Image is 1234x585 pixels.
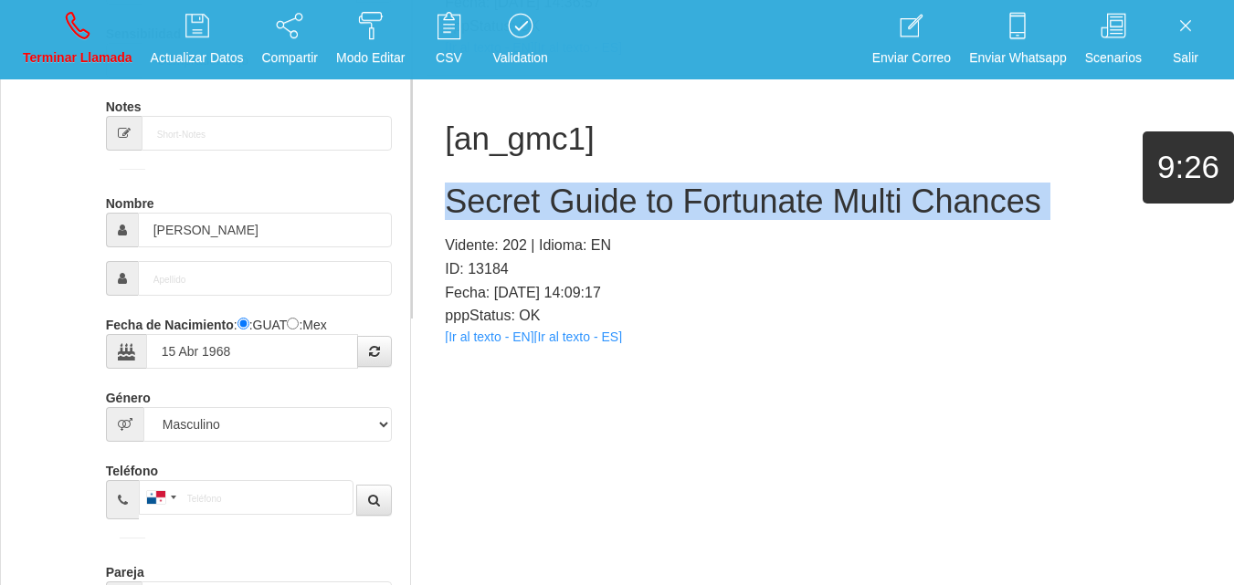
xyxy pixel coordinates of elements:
[445,329,533,344] a: [Ir al texto - EN]
[256,5,324,74] a: Compartir
[445,257,1202,281] p: ID: 13184
[138,213,393,247] input: Nombre
[140,481,182,514] div: Panama (Panamá): +507
[872,47,951,68] p: Enviar Correo
[106,455,158,480] label: Teléfono
[445,234,1202,257] p: Vidente: 202 | Idioma: EN
[963,5,1073,74] a: Enviar Whatsapp
[445,183,1202,220] h2: Secret Guide to Fortunate Multi Chances
[336,47,405,68] p: Modo Editar
[139,480,353,515] input: Teléfono
[262,47,318,68] p: Compartir
[445,281,1202,305] p: Fecha: [DATE] 14:09:17
[287,318,299,329] input: :Yuca-Mex
[1160,47,1211,68] p: Salir
[866,5,957,74] a: Enviar Correo
[1085,47,1142,68] p: Scenarios
[417,5,480,74] a: CSV
[330,5,411,74] a: Modo Editar
[16,5,139,74] a: Terminar Llamada
[486,5,554,74] a: Validation
[142,116,393,151] input: Short-Notes
[445,304,1202,328] p: pppStatus: OK
[138,261,393,296] input: Apellido
[106,309,393,369] div: : :GUAT :Mex
[23,47,132,68] p: Terminar Llamada
[106,309,234,334] label: Fecha de Nacimiento
[144,5,250,74] a: Actualizar Datos
[423,47,474,68] p: CSV
[151,47,244,68] p: Actualizar Datos
[1079,5,1148,74] a: Scenarios
[445,121,1202,157] h1: [an_gmc1]
[237,318,249,329] input: :Quechi GUAT
[106,557,144,581] label: Pareja
[106,382,151,407] label: Género
[534,329,622,344] a: [Ir al texto - ES]
[492,47,547,68] p: Validation
[1154,5,1218,74] a: Salir
[969,47,1067,68] p: Enviar Whatsapp
[106,91,142,116] label: Notes
[106,188,154,213] label: Nombre
[1143,150,1234,185] h1: 9:26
